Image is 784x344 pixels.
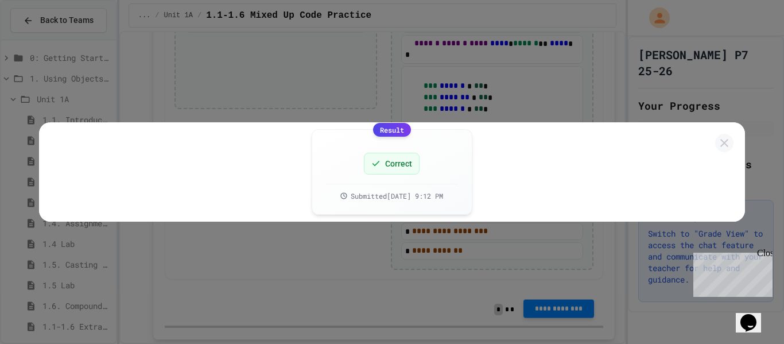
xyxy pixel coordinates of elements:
iframe: chat widget [736,298,773,333]
span: Correct [385,158,412,169]
div: Result [373,123,411,137]
div: Chat with us now!Close [5,5,79,73]
iframe: chat widget [689,248,773,297]
span: Submitted [DATE] 9:12 PM [351,191,443,200]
